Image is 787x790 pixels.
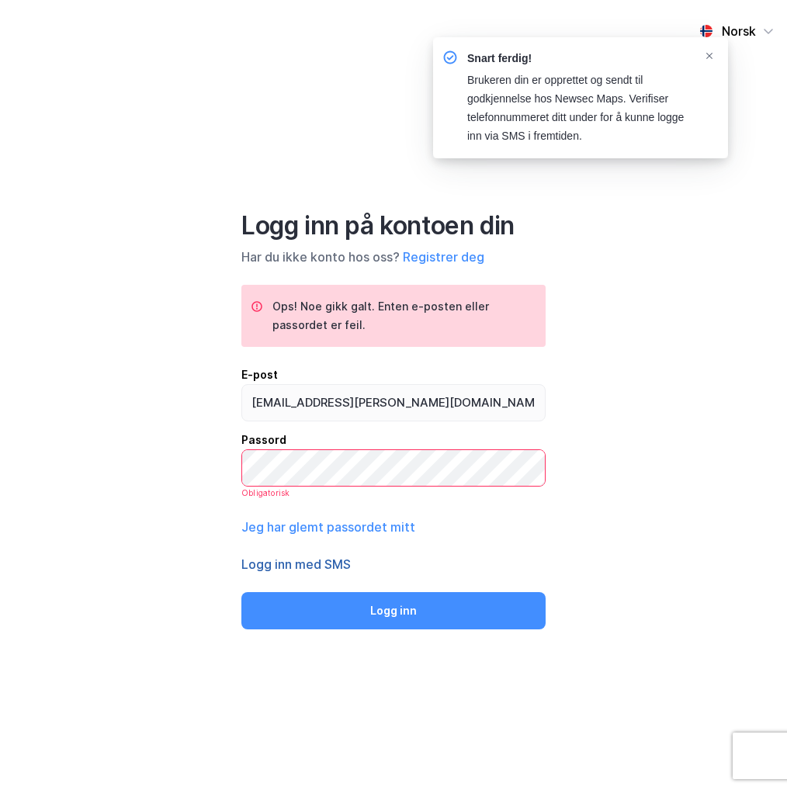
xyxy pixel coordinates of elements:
div: Ops! Noe gikk galt. Enten e-posten eller passordet er feil. [272,297,533,334]
div: E-post [241,366,546,384]
button: Logg inn med SMS [241,555,351,573]
div: Brukeren din er opprettet og sendt til godkjennelse hos Newsec Maps. Verifiser telefonnummeret di... [467,71,691,146]
div: Norsk [722,22,756,40]
div: Har du ikke konto hos oss? [241,248,546,266]
div: Logg inn på kontoen din [241,210,546,241]
div: Snart ferdig! [467,50,691,68]
div: Passord [241,431,546,449]
button: Logg inn [241,592,546,629]
button: Registrer deg [403,248,484,266]
iframe: Chat Widget [709,716,787,790]
button: Jeg har glemt passordet mitt [241,518,415,536]
div: Obligatorisk [241,487,546,499]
